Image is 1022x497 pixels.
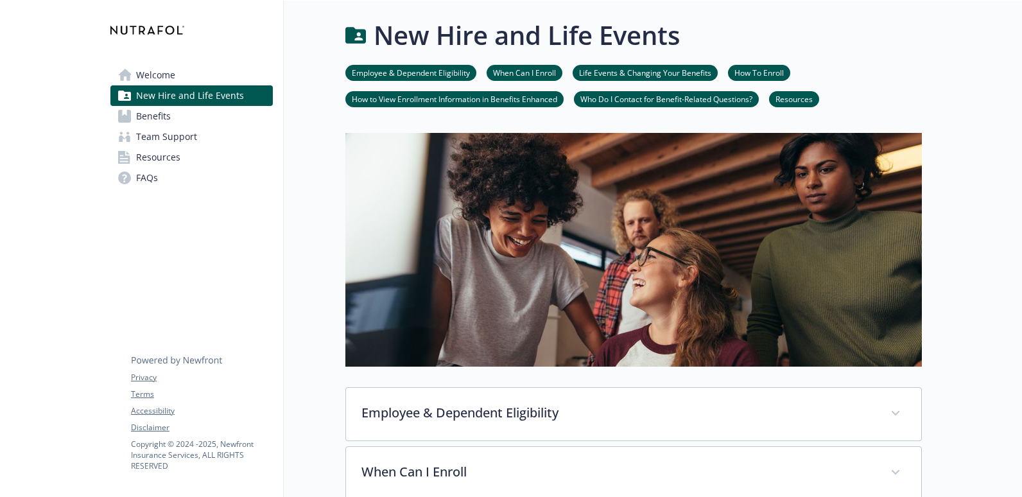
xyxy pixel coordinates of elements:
a: Resources [110,147,273,168]
a: Who Do I Contact for Benefit-Related Questions? [574,92,759,105]
a: Resources [769,92,819,105]
p: Employee & Dependent Eligibility [361,403,875,423]
a: Team Support [110,126,273,147]
a: Privacy [131,372,272,383]
a: How To Enroll [728,66,790,78]
p: When Can I Enroll [361,462,875,482]
a: Life Events & Changing Your Benefits [573,66,718,78]
span: Welcome [136,65,175,85]
a: Welcome [110,65,273,85]
span: Resources [136,147,180,168]
img: new hire page banner [345,133,922,367]
p: Copyright © 2024 - 2025 , Newfront Insurance Services, ALL RIGHTS RESERVED [131,439,272,471]
a: When Can I Enroll [487,66,562,78]
h1: New Hire and Life Events [374,16,680,55]
a: Disclaimer [131,422,272,433]
a: Accessibility [131,405,272,417]
a: Benefits [110,106,273,126]
a: FAQs [110,168,273,188]
div: Employee & Dependent Eligibility [346,388,921,440]
span: Team Support [136,126,197,147]
span: New Hire and Life Events [136,85,244,106]
a: Employee & Dependent Eligibility [345,66,476,78]
a: How to View Enrollment Information in Benefits Enhanced [345,92,564,105]
a: Terms [131,388,272,400]
span: FAQs [136,168,158,188]
a: New Hire and Life Events [110,85,273,106]
span: Benefits [136,106,171,126]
